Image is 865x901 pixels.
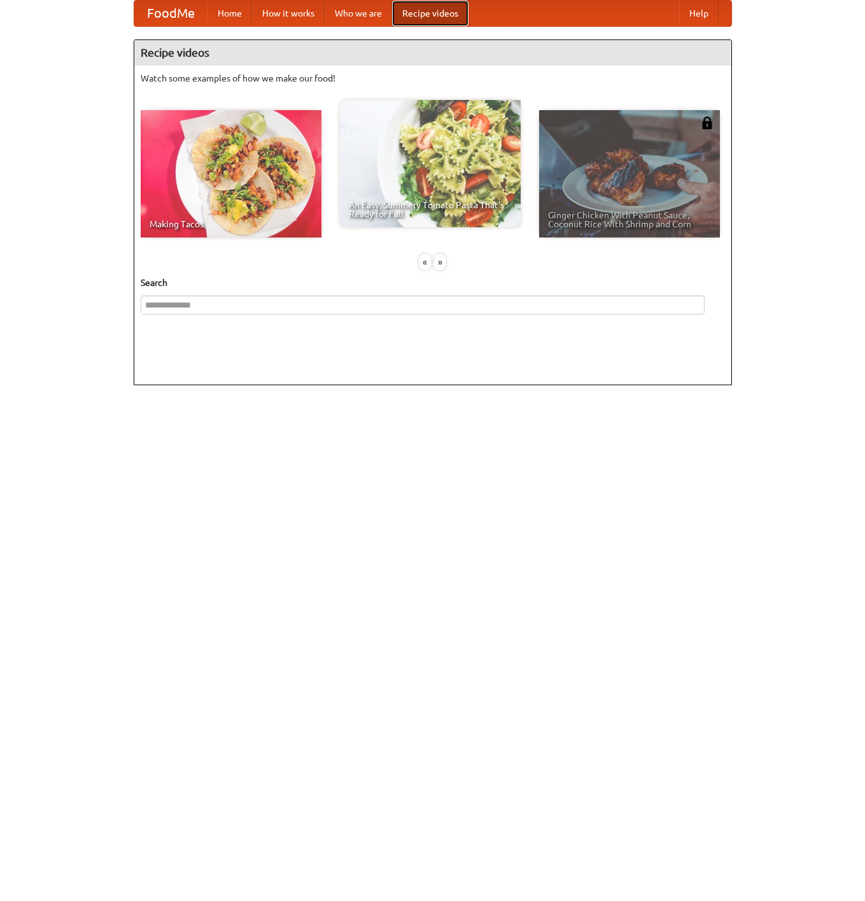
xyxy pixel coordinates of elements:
a: An Easy, Summery Tomato Pasta That's Ready for Fall [340,100,521,227]
a: Help [679,1,719,26]
h4: Recipe videos [134,40,731,66]
a: Home [207,1,252,26]
p: Watch some examples of how we make our food! [141,72,725,85]
a: How it works [252,1,325,26]
a: Who we are [325,1,392,26]
img: 483408.png [701,117,714,129]
a: Recipe videos [392,1,468,26]
div: » [434,254,446,270]
a: FoodMe [134,1,207,26]
span: Making Tacos [150,220,313,229]
a: Making Tacos [141,110,321,238]
div: « [419,254,431,270]
span: An Easy, Summery Tomato Pasta That's Ready for Fall [349,201,512,218]
h5: Search [141,276,725,289]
